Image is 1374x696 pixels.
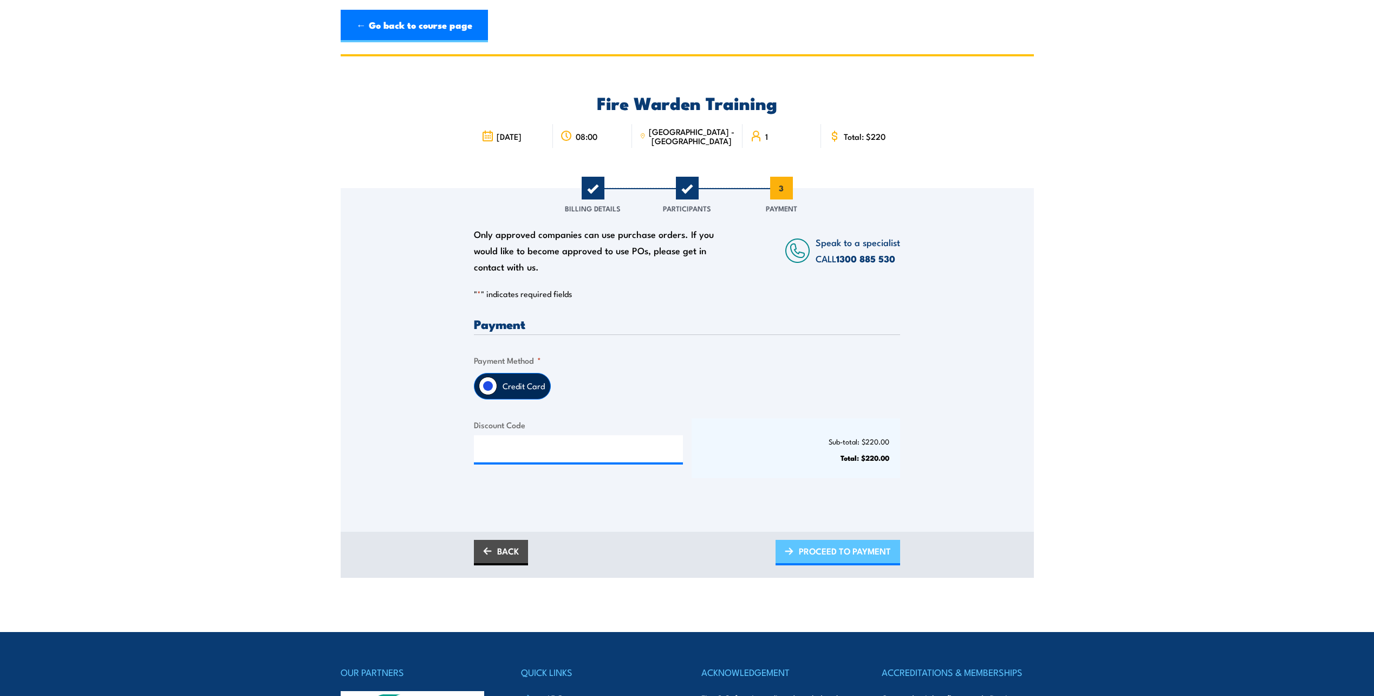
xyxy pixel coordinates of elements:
label: Credit Card [497,373,550,399]
span: Billing Details [565,203,621,214]
a: ← Go back to course page [341,10,488,42]
span: 1 [582,177,604,199]
span: [DATE] [497,132,522,141]
label: Discount Code [474,418,683,431]
legend: Payment Method [474,354,541,366]
span: 08:00 [576,132,597,141]
span: Payment [766,203,797,214]
a: PROCEED TO PAYMENT [776,540,900,565]
p: " " indicates required fields [474,288,900,299]
span: 3 [770,177,793,199]
a: 1300 885 530 [836,252,895,266]
span: Total: $220 [844,132,885,141]
h3: Payment [474,318,900,330]
span: 1 [765,132,768,141]
span: Participants [663,203,711,214]
span: PROCEED TO PAYMENT [799,537,891,565]
span: Speak to a specialist CALL [816,235,900,265]
strong: Total: $220.00 [841,452,889,463]
h4: QUICK LINKS [521,665,673,680]
h4: ACKNOWLEDGEMENT [701,665,853,680]
h4: ACCREDITATIONS & MEMBERSHIPS [882,665,1033,680]
span: 2 [676,177,699,199]
h2: Fire Warden Training [474,95,900,110]
span: [GEOGRAPHIC_DATA] - [GEOGRAPHIC_DATA] [649,127,735,145]
a: BACK [474,540,528,565]
p: Sub-total: $220.00 [702,437,890,446]
h4: OUR PARTNERS [341,665,492,680]
div: Only approved companies can use purchase orders. If you would like to become approved to use POs,... [474,226,720,275]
